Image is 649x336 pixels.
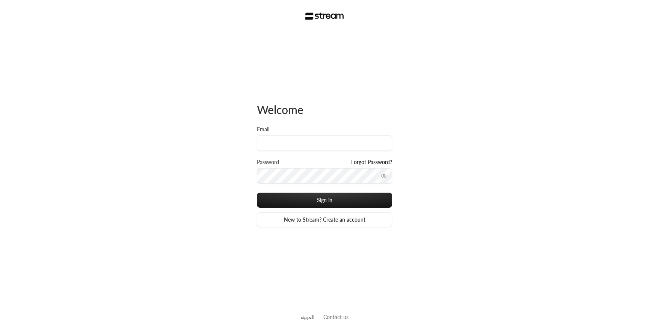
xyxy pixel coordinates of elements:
img: Stream Logo [305,12,344,20]
a: Forgot Password? [351,158,392,166]
span: Welcome [257,103,303,116]
a: New to Stream? Create an account [257,212,392,227]
button: Sign in [257,193,392,208]
a: Contact us [323,314,349,320]
button: Contact us [323,313,349,321]
button: toggle password visibility [378,170,390,182]
label: Password [257,158,279,166]
a: العربية [301,310,314,324]
label: Email [257,126,269,133]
